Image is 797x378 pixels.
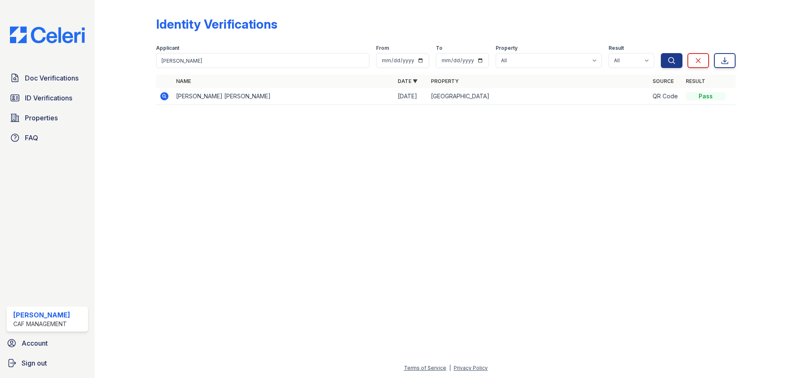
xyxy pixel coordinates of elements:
a: FAQ [7,129,88,146]
a: Privacy Policy [454,365,488,371]
div: Identity Verifications [156,17,277,32]
label: Result [609,45,624,51]
a: Date ▼ [398,78,418,84]
div: | [449,365,451,371]
a: Doc Verifications [7,70,88,86]
span: ID Verifications [25,93,72,103]
a: Properties [7,110,88,126]
input: Search by name or phone number [156,53,369,68]
a: Name [176,78,191,84]
span: Properties [25,113,58,123]
a: Sign out [3,355,91,371]
span: Sign out [22,358,47,368]
a: Property [431,78,459,84]
a: Result [686,78,705,84]
a: Source [653,78,674,84]
div: Pass [686,92,726,100]
td: [DATE] [394,88,428,105]
a: Terms of Service [404,365,446,371]
label: To [436,45,443,51]
label: Applicant [156,45,179,51]
span: Doc Verifications [25,73,78,83]
label: Property [496,45,518,51]
img: CE_Logo_Blue-a8612792a0a2168367f1c8372b55b34899dd931a85d93a1a3d3e32e68fde9ad4.png [3,27,91,43]
td: QR Code [649,88,682,105]
a: ID Verifications [7,90,88,106]
td: [PERSON_NAME] [PERSON_NAME] [173,88,394,105]
label: From [376,45,389,51]
a: Account [3,335,91,351]
span: FAQ [25,133,38,143]
td: [GEOGRAPHIC_DATA] [428,88,649,105]
div: CAF Management [13,320,70,328]
div: [PERSON_NAME] [13,310,70,320]
span: Account [22,338,48,348]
